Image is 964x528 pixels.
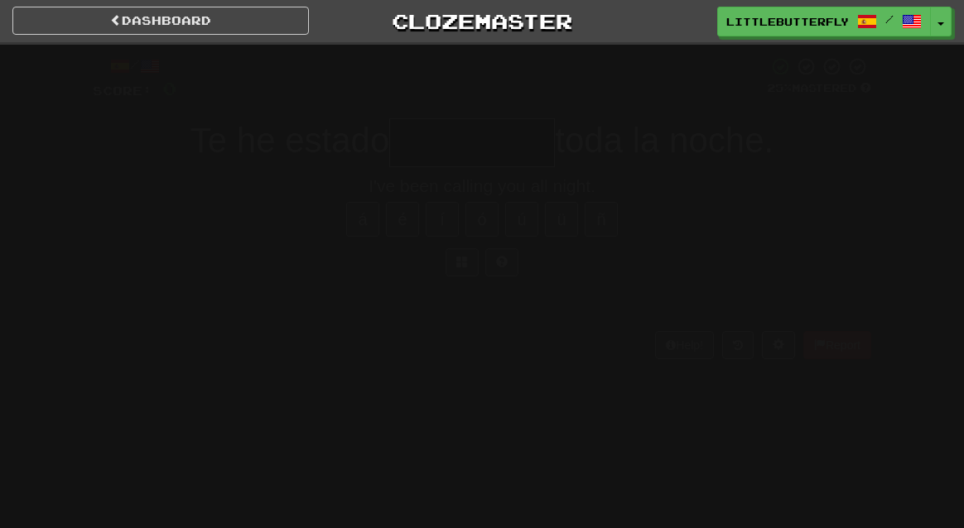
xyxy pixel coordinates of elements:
button: í [426,202,459,237]
div: Mastered [767,81,871,96]
button: ú [505,202,538,237]
button: Help! [655,331,714,359]
span: 25 % [767,81,792,94]
div: / [93,56,176,77]
a: Dashboard [12,7,309,35]
span: toda la noche. [555,121,774,160]
button: Round history (alt+y) [722,331,754,359]
span: LittleButterfly9585 [726,14,849,29]
button: ñ [585,202,618,237]
a: LittleButterfly9585 / [717,7,931,36]
span: / [885,13,894,25]
a: Clozemaster [334,7,630,36]
span: 0 [162,78,176,98]
button: Report [803,331,871,359]
span: Score: [93,84,152,98]
span: Te he estado [190,121,390,160]
div: I've been calling you all night. [93,174,871,199]
button: á [346,202,379,237]
button: Single letter hint - you only get 1 per sentence and score half the points! alt+h [485,248,518,276]
button: Switch sentence to multiple choice alt+p [446,248,479,276]
button: é [386,202,419,237]
button: ü [545,202,578,237]
button: Submit [431,285,533,323]
button: ó [465,202,499,237]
